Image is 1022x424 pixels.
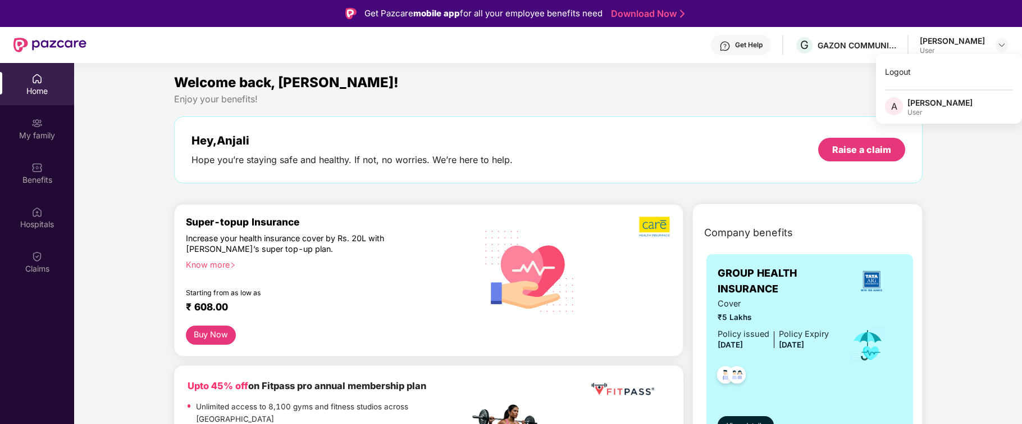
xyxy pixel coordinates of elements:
img: svg+xml;base64,PHN2ZyBpZD0iSG9zcGl0YWxzIiB4bWxucz0iaHR0cDovL3d3dy53My5vcmcvMjAwMC9zdmciIHdpZHRoPS... [31,206,43,218]
img: svg+xml;base64,PHN2ZyBpZD0iQmVuZWZpdHMiIHhtbG5zPSJodHRwOi8vd3d3LnczLm9yZy8yMDAwL3N2ZyIgd2lkdGg9Ij... [31,162,43,173]
b: Upto 45% off [188,380,248,391]
button: Buy Now [186,326,236,345]
div: [PERSON_NAME] [920,35,985,46]
div: Increase your health insurance cover by Rs. 20L with [PERSON_NAME]’s super top-up plan. [186,233,421,254]
img: svg+xml;base64,PHN2ZyB3aWR0aD0iMjAiIGhlaWdodD0iMjAiIHZpZXdCb3g9IjAgMCAyMCAyMCIgZmlsbD0ibm9uZSIgeG... [31,118,43,129]
span: A [891,100,897,113]
div: User [920,46,985,55]
div: Hope you’re staying safe and healthy. If not, no worries. We’re here to help. [191,154,513,166]
img: svg+xml;base64,PHN2ZyB4bWxucz0iaHR0cDovL3d3dy53My5vcmcvMjAwMC9zdmciIHdpZHRoPSI0OC45MTUiIGhlaWdodD... [723,363,751,390]
span: Cover [718,297,829,310]
span: GROUP HEALTH INSURANCE [718,265,842,297]
span: Welcome back, [PERSON_NAME]! [174,74,399,91]
div: [PERSON_NAME] [907,97,973,108]
span: ₹5 Lakhs [718,312,829,323]
b: on Fitpass pro annual membership plan [188,380,426,391]
span: [DATE] [718,340,743,349]
div: GAZON COMMUNICATIONS INDIA LIMITED [818,40,896,51]
span: G [800,38,809,52]
strong: mobile app [413,8,460,19]
div: Enjoy your benefits! [174,93,923,105]
div: Logout [876,61,1022,83]
img: svg+xml;base64,PHN2ZyBpZD0iSG9tZSIgeG1sbnM9Imh0dHA6Ly93d3cudzMub3JnLzIwMDAvc3ZnIiB3aWR0aD0iMjAiIG... [31,73,43,84]
div: Raise a claim [832,143,891,156]
img: Stroke [680,8,685,20]
div: Know more [186,259,463,267]
img: svg+xml;base64,PHN2ZyB4bWxucz0iaHR0cDovL3d3dy53My5vcmcvMjAwMC9zdmciIHdpZHRoPSI0OC45NDMiIGhlaWdodD... [712,363,740,390]
div: Hey, Anjali [191,134,513,147]
img: svg+xml;base64,PHN2ZyB4bWxucz0iaHR0cDovL3d3dy53My5vcmcvMjAwMC9zdmciIHhtbG5zOnhsaW5rPSJodHRwOi8vd3... [476,216,583,325]
span: right [230,262,236,268]
span: Company benefits [704,225,793,241]
div: Super-topup Insurance [186,216,469,228]
div: Get Help [735,40,763,49]
div: Get Pazcare for all your employee benefits need [364,7,603,20]
div: Starting from as low as [186,288,422,296]
span: [DATE] [779,340,804,349]
div: Policy issued [718,328,769,341]
div: ₹ 608.00 [186,301,458,314]
img: Logo [345,8,357,19]
img: b5dec4f62d2307b9de63beb79f102df3.png [639,216,671,237]
img: icon [850,327,886,364]
div: Policy Expiry [779,328,829,341]
img: svg+xml;base64,PHN2ZyBpZD0iSGVscC0zMngzMiIgeG1sbnM9Imh0dHA6Ly93d3cudzMub3JnLzIwMDAvc3ZnIiB3aWR0aD... [719,40,731,52]
div: User [907,108,973,117]
img: insurerLogo [856,266,887,296]
a: Download Now [611,8,681,20]
img: svg+xml;base64,PHN2ZyBpZD0iRHJvcGRvd24tMzJ4MzIiIHhtbG5zPSJodHRwOi8vd3d3LnczLm9yZy8yMDAwL3N2ZyIgd2... [997,40,1006,49]
img: New Pazcare Logo [13,38,86,52]
img: svg+xml;base64,PHN2ZyBpZD0iQ2xhaW0iIHhtbG5zPSJodHRwOi8vd3d3LnczLm9yZy8yMDAwL3N2ZyIgd2lkdGg9IjIwIi... [31,251,43,262]
img: fppp.png [589,379,656,400]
